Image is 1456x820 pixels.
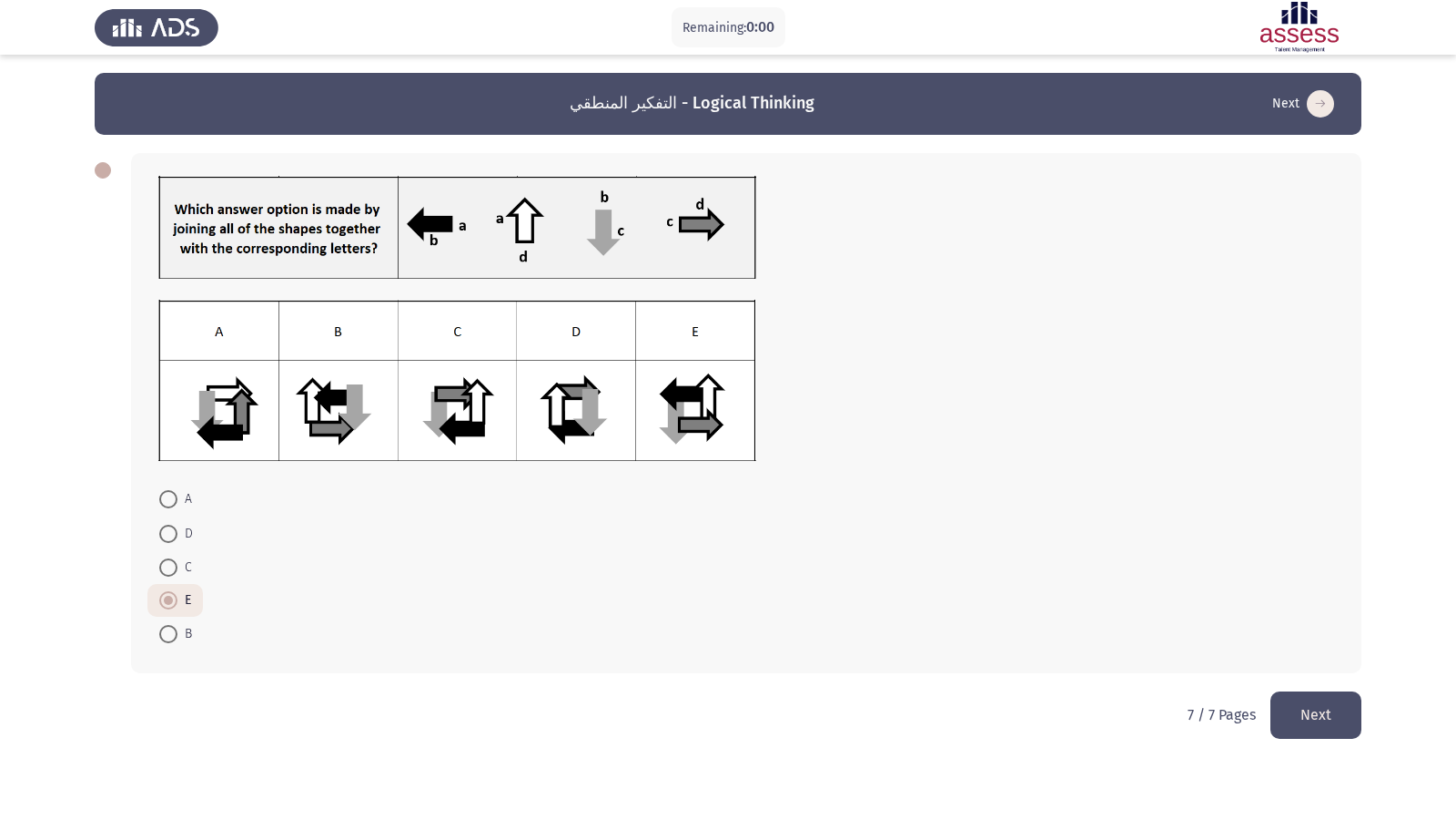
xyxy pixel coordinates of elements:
h3: التفكير المنطقي - Logical Thinking [570,92,814,115]
span: E [177,589,191,611]
img: UkFYYV8wODdfQi5wbmcxNjkxMzI0NDgxNDY1.png [158,300,756,461]
img: Assessment logo of Assessment En (Focus & 16PD) [1238,2,1361,53]
span: D [177,523,193,545]
span: B [177,623,192,645]
span: C [177,557,192,579]
img: UkFYYV8wODdfQSAucG5nMTY5MTMyNDQyMjM4Mg==.png [158,176,756,279]
span: 0:00 [746,18,774,36]
p: Remaining: [682,16,774,39]
p: 7 / 7 Pages [1188,706,1256,723]
img: Assess Talent Management logo [95,2,218,53]
button: load next page [1267,89,1340,118]
button: load next page [1270,692,1361,738]
span: A [177,488,192,510]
